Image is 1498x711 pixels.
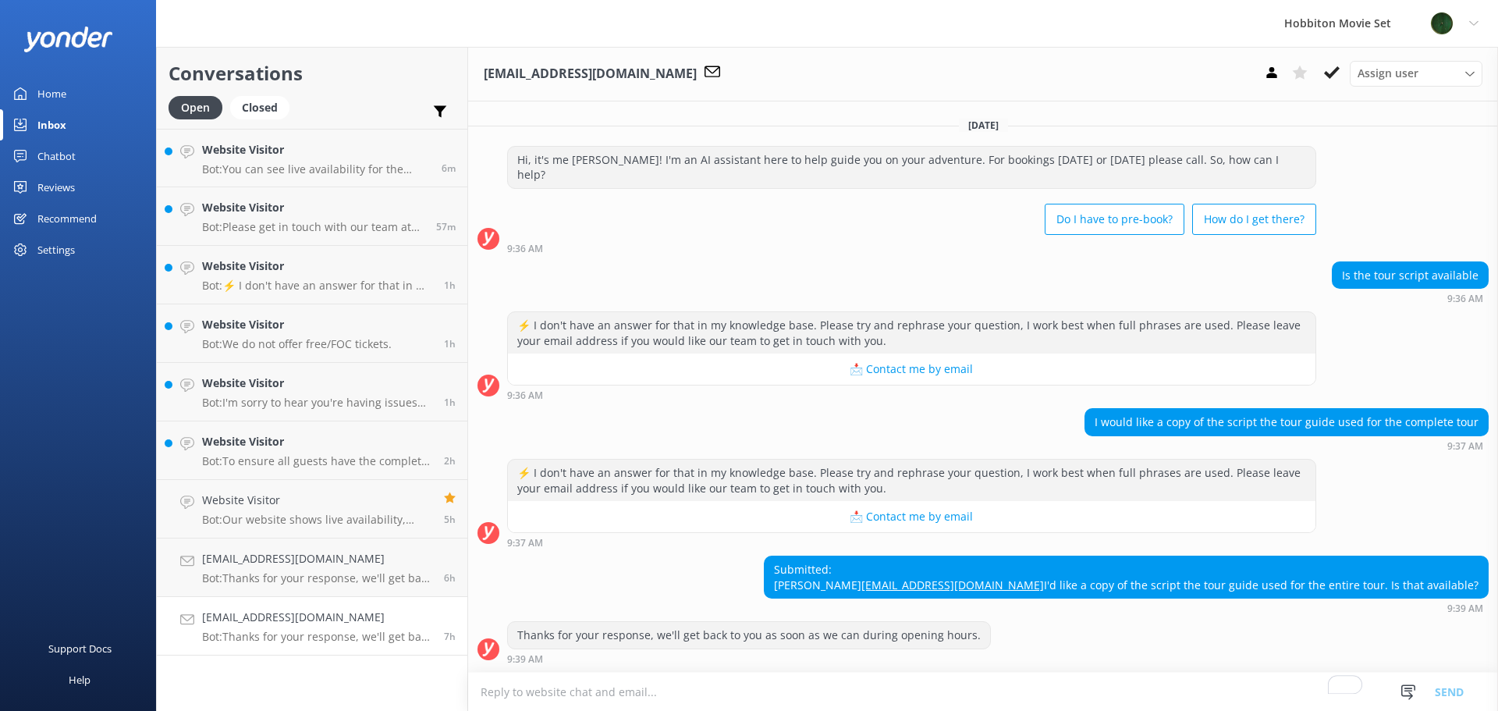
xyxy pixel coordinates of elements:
button: How do I get there? [1192,204,1316,235]
h4: Website Visitor [202,316,392,333]
span: Sep 11 2025 03:39pm (UTC +12:00) Pacific/Auckland [444,337,456,350]
span: Sep 11 2025 02:39pm (UTC +12:00) Pacific/Auckland [444,454,456,467]
div: Sep 11 2025 09:39am (UTC +12:00) Pacific/Auckland [764,603,1489,613]
h4: Website Visitor [202,375,432,392]
div: ⚡ I don't have an answer for that in my knowledge base. Please try and rephrase your question, I ... [508,460,1315,501]
h4: [EMAIL_ADDRESS][DOMAIN_NAME] [202,550,432,567]
strong: 9:36 AM [1447,294,1483,304]
div: Assign User [1350,61,1482,86]
span: Sep 11 2025 03:48pm (UTC +12:00) Pacific/Auckland [444,279,456,292]
span: Sep 11 2025 09:39am (UTC +12:00) Pacific/Auckland [444,630,456,643]
div: Support Docs [48,633,112,664]
p: Bot: We do not offer free/FOC tickets. [202,337,392,351]
div: Open [169,96,222,119]
h2: Conversations [169,59,456,88]
p: Bot: Our website shows live availability, typically offering bookings 6-12 months in advance. For... [202,513,432,527]
h4: [EMAIL_ADDRESS][DOMAIN_NAME] [202,609,432,626]
button: 📩 Contact me by email [508,501,1315,532]
div: Hi, it's me [PERSON_NAME]! I'm an AI assistant here to help guide you on your adventure. For book... [508,147,1315,188]
strong: 9:39 AM [1447,604,1483,613]
img: 34-1625720359.png [1430,12,1454,35]
p: Bot: Thanks for your response, we'll get back to you as soon as we can during opening hours. [202,630,432,644]
button: Do I have to pre-book? [1045,204,1184,235]
div: Sep 11 2025 09:37am (UTC +12:00) Pacific/Auckland [1084,440,1489,451]
a: Website VisitorBot:⚡ I don't have an answer for that in my knowledge base. Please try and rephras... [157,246,467,304]
span: Assign user [1358,65,1418,82]
a: [EMAIL_ADDRESS][DOMAIN_NAME]Bot:Thanks for your response, we'll get back to you as soon as we can... [157,597,467,656]
p: Bot: Thanks for your response, we'll get back to you as soon as we can during opening hours. [202,571,432,585]
span: Sep 11 2025 10:13am (UTC +12:00) Pacific/Auckland [444,571,456,585]
div: ⚡ I don't have an answer for that in my knowledge base. Please try and rephrase your question, I ... [508,312,1315,354]
span: Sep 11 2025 11:32am (UTC +12:00) Pacific/Auckland [444,513,456,526]
a: Website VisitorBot:We do not offer free/FOC tickets.1h [157,304,467,363]
span: Sep 11 2025 03:12pm (UTC +12:00) Pacific/Auckland [444,396,456,409]
a: Website VisitorBot:Please get in touch with our team at [EMAIL_ADDRESS][DOMAIN_NAME] and include ... [157,187,467,246]
div: Chatbot [37,140,76,172]
p: Bot: To ensure all guests have the complete experience, the only way to access the Hobbiton Movie... [202,454,432,468]
h4: Website Visitor [202,141,430,158]
div: Sep 11 2025 09:37am (UTC +12:00) Pacific/Auckland [507,537,1316,548]
strong: 9:39 AM [507,655,543,664]
a: Website VisitorBot:To ensure all guests have the complete experience, the only way to access the ... [157,421,467,480]
div: I would like a copy of the script the tour guide used for the complete tour [1085,409,1488,435]
button: 📩 Contact me by email [508,354,1315,385]
strong: 9:37 AM [1447,442,1483,451]
a: [EMAIL_ADDRESS][DOMAIN_NAME]Bot:Thanks for your response, we'll get back to you as soon as we can... [157,539,467,597]
img: yonder-white-logo.png [23,27,113,52]
p: Bot: ⚡ I don't have an answer for that in my knowledge base. Please try and rephrase your questio... [202,279,432,293]
div: Submitted: [PERSON_NAME] I'd like a copy of the script the tour guide used for the entire tour. I... [765,556,1488,598]
div: Sep 11 2025 09:36am (UTC +12:00) Pacific/Auckland [507,389,1316,400]
span: [DATE] [959,119,1008,132]
strong: 9:36 AM [507,244,543,254]
div: Sep 11 2025 09:36am (UTC +12:00) Pacific/Auckland [507,243,1316,254]
div: Sep 11 2025 09:36am (UTC +12:00) Pacific/Auckland [1332,293,1489,304]
a: Closed [230,98,297,116]
p: Bot: You can see live availability for the Evening Banquet Tour on our website at [DOMAIN_NAME][U... [202,162,430,176]
div: Recommend [37,203,97,234]
div: Closed [230,96,289,119]
h4: Website Visitor [202,433,432,450]
strong: 9:37 AM [507,539,543,548]
p: Bot: I'm sorry to hear you're having issues booking online. Please contact our team for assistanc... [202,396,432,410]
div: Sep 11 2025 09:39am (UTC +12:00) Pacific/Auckland [507,653,991,664]
span: Sep 11 2025 04:49pm (UTC +12:00) Pacific/Auckland [442,162,456,175]
div: Settings [37,234,75,265]
div: Is the tour script available [1333,262,1488,289]
h3: [EMAIL_ADDRESS][DOMAIN_NAME] [484,64,697,84]
span: Sep 11 2025 03:57pm (UTC +12:00) Pacific/Auckland [436,220,456,233]
div: Inbox [37,109,66,140]
strong: 9:36 AM [507,391,543,400]
h4: Website Visitor [202,492,432,509]
textarea: To enrich screen reader interactions, please activate Accessibility in Grammarly extension settings [468,673,1498,711]
div: Help [69,664,91,695]
div: Home [37,78,66,109]
a: [EMAIL_ADDRESS][DOMAIN_NAME] [861,578,1044,592]
h4: Website Visitor [202,199,424,216]
a: Website VisitorBot:Our website shows live availability, typically offering bookings 6-12 months i... [157,480,467,539]
p: Bot: Please get in touch with our team at [EMAIL_ADDRESS][DOMAIN_NAME] and include your full name... [202,220,424,234]
a: Website VisitorBot:I'm sorry to hear you're having issues booking online. Please contact our team... [157,363,467,421]
a: Website VisitorBot:You can see live availability for the Evening Banquet Tour on our website at [... [157,129,467,187]
a: Open [169,98,230,116]
div: Thanks for your response, we'll get back to you as soon as we can during opening hours. [508,622,990,649]
h4: Website Visitor [202,258,432,275]
div: Reviews [37,172,75,203]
